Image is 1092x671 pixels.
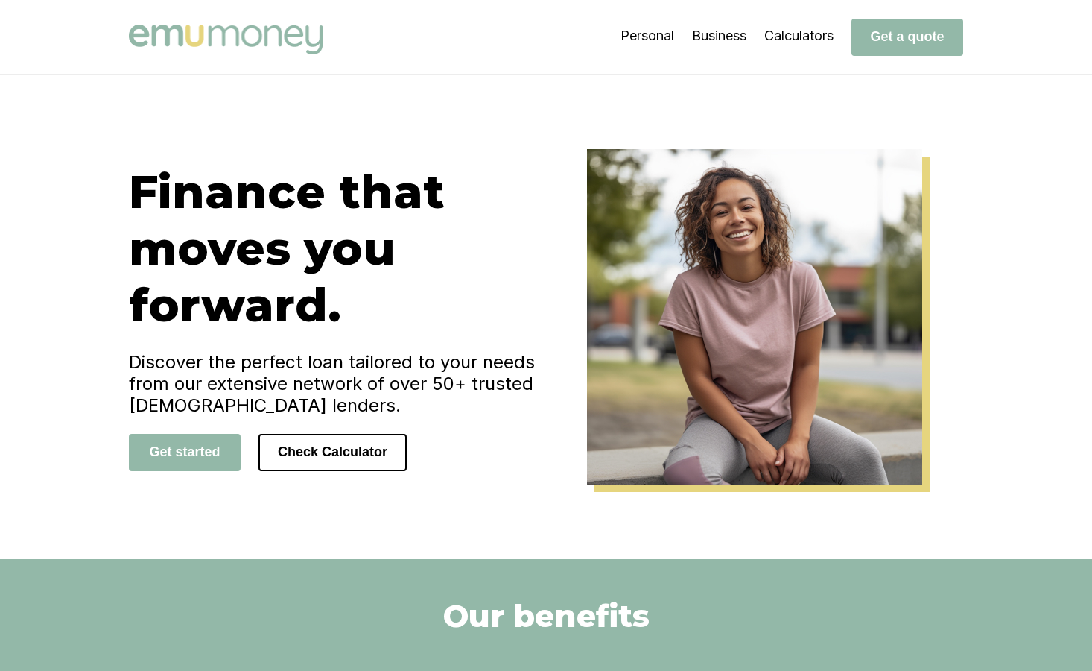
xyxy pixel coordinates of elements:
button: Get a quote [851,19,963,56]
a: Get started [129,444,241,459]
a: Get a quote [851,28,963,44]
a: Check Calculator [258,444,407,459]
h2: Our benefits [443,596,650,635]
h1: Finance that moves you forward. [129,163,546,333]
button: Check Calculator [258,434,407,471]
img: Emu Money logo [129,25,323,54]
img: Emu Money Home [587,149,922,485]
button: Get started [129,434,241,471]
h4: Discover the perfect loan tailored to your needs from our extensive network of over 50+ trusted [... [129,351,546,416]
